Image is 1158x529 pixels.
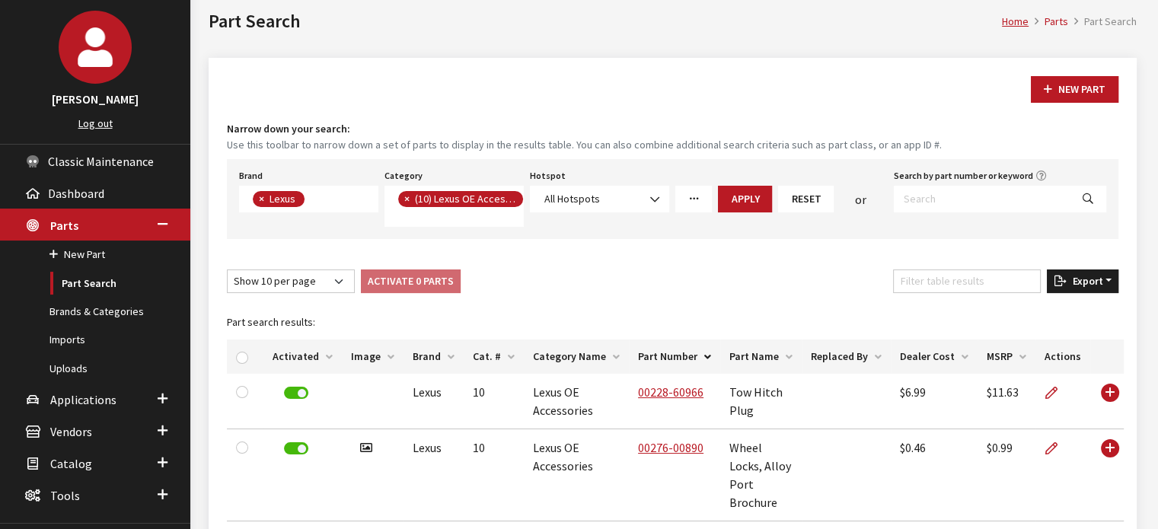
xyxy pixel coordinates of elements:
th: Dealer Cost: activate to sort column ascending [891,339,978,374]
td: Lexus [404,374,464,429]
textarea: Search [308,193,317,207]
th: MSRP: activate to sort column ascending [978,339,1035,374]
i: Has image [360,442,372,454]
span: Tools [50,488,80,503]
a: 00228-60966 [638,384,703,400]
textarea: Search [398,212,407,226]
td: Use Enter key to show more/less [1090,374,1124,429]
td: 10 [464,374,524,429]
span: (10) Lexus OE Accessories [413,192,538,206]
span: Select a Brand [239,186,378,212]
td: 10 [464,429,524,521]
label: Search by part number or keyword [894,169,1033,183]
caption: Part search results: [227,305,1124,339]
td: $0.99 [978,429,1035,521]
img: Kirsten Dart [59,11,132,84]
a: More Filters [675,186,712,212]
td: $11.63 [978,374,1035,429]
td: Lexus [404,429,464,521]
label: Brand [239,169,263,183]
td: Tow Hitch Plug [720,374,802,429]
a: 00276-00890 [638,440,703,455]
span: Export [1066,274,1102,288]
td: Lexus OE Accessories [524,429,629,521]
a: Edit Part [1045,374,1070,412]
h4: Narrow down your search: [227,121,1118,137]
th: Brand: activate to sort column ascending [404,339,464,374]
th: Activated: activate to sort column ascending [263,339,342,374]
span: Vendors [50,424,92,439]
td: Lexus OE Accessories [524,374,629,429]
label: Deactivate Part [284,442,308,454]
button: Export [1047,269,1118,293]
input: Filter table results [893,269,1041,293]
a: Home [1002,14,1029,28]
span: Catalog [50,456,92,471]
th: Image: activate to sort column ascending [342,339,404,374]
h1: Part Search [209,8,1002,35]
td: $0.46 [891,429,978,521]
td: $6.99 [891,374,978,429]
th: Cat. #: activate to sort column ascending [464,339,524,374]
input: Search [894,186,1070,212]
li: Parts [1029,14,1068,30]
li: (10) Lexus OE Accessories [398,191,523,207]
label: Category [384,169,423,183]
small: Use this toolbar to narrow down a set of parts to display in the results table. You can also comb... [227,137,1118,153]
th: Category Name: activate to sort column ascending [524,339,629,374]
th: Actions [1035,339,1090,374]
span: × [259,192,264,206]
button: Remove item [398,191,413,207]
td: Use Enter key to show more/less [1090,429,1124,521]
a: Edit Part [1045,429,1070,467]
td: Wheel Locks, Alloy Port Brochure [720,429,802,521]
label: Deactivate Part [284,387,308,399]
li: Lexus [253,191,305,207]
button: Remove item [253,191,268,207]
button: Reset [778,186,834,212]
li: Part Search [1068,14,1137,30]
th: Part Number: activate to sort column descending [629,339,720,374]
span: Select a Category [384,186,524,227]
span: Dashboard [48,186,104,201]
a: Log out [78,116,113,130]
button: Apply [718,186,772,212]
th: Replaced By: activate to sort column ascending [802,339,891,374]
span: All Hotspots [540,191,659,207]
span: Parts [50,218,78,233]
span: All Hotspots [544,192,600,206]
th: Part Name: activate to sort column ascending [720,339,802,374]
h3: [PERSON_NAME] [15,90,175,108]
label: Hotspot [530,169,566,183]
div: or [834,190,888,209]
span: Classic Maintenance [48,154,154,169]
span: All Hotspots [530,186,669,212]
button: New Part [1031,76,1118,103]
button: Search [1070,186,1106,212]
span: × [404,192,410,206]
span: Applications [50,392,116,407]
span: Lexus [268,192,299,206]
